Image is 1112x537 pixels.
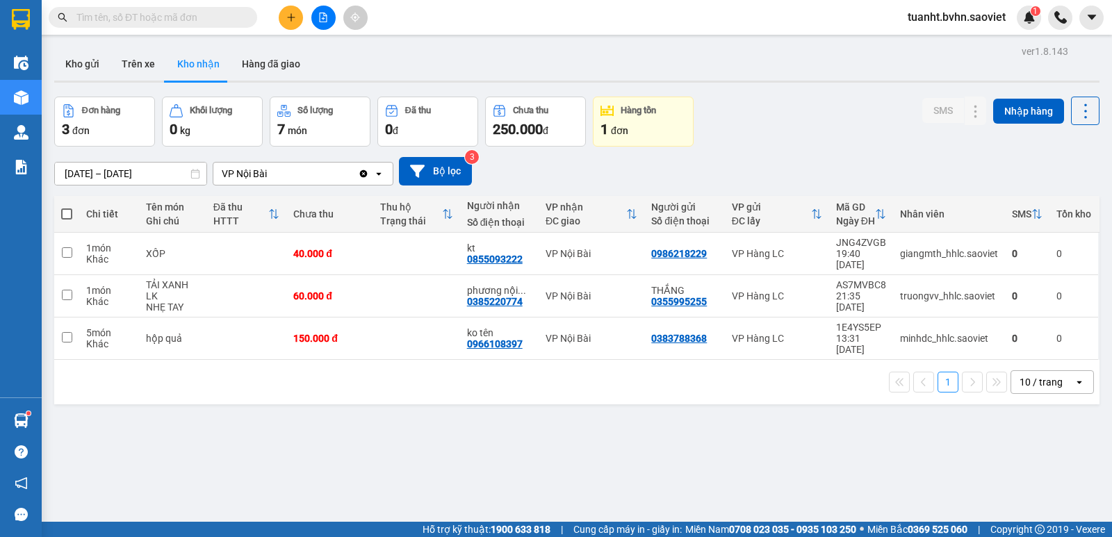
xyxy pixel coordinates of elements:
[76,10,240,25] input: Tìm tên, số ĐT hoặc mã đơn
[836,279,886,290] div: AS7MVBC8
[922,98,964,123] button: SMS
[836,333,886,355] div: 13:31 [DATE]
[729,524,856,535] strong: 0708 023 035 - 0935 103 250
[166,47,231,81] button: Kho nhận
[14,56,28,70] img: warehouse-icon
[867,522,967,537] span: Miền Bắc
[978,522,980,537] span: |
[1056,290,1091,301] div: 0
[380,201,442,213] div: Thu hộ
[518,285,526,296] span: ...
[539,196,644,233] th: Toggle SortBy
[111,47,166,81] button: Trên xe
[836,237,886,248] div: JNG4ZVGB
[836,248,886,270] div: 19:40 [DATE]
[725,196,829,233] th: Toggle SortBy
[293,333,366,344] div: 150.000 đ
[651,248,707,259] div: 0986218229
[213,201,269,213] div: Đã thu
[14,413,28,428] img: warehouse-icon
[288,125,307,136] span: món
[1054,11,1067,24] img: phone-icon
[1005,196,1049,233] th: Toggle SortBy
[685,522,856,537] span: Miền Nam
[900,208,998,220] div: Nhân viên
[162,97,263,147] button: Khối lượng0kg
[1012,248,1042,259] div: 0
[14,90,28,105] img: warehouse-icon
[86,296,132,307] div: Khác
[343,6,368,30] button: aim
[485,97,586,147] button: Chưa thu250.000đ
[467,200,532,211] div: Người nhận
[467,254,523,265] div: 0855093222
[732,201,811,213] div: VP gửi
[651,215,718,226] div: Số điện thoại
[14,160,28,174] img: solution-icon
[465,150,479,164] sup: 3
[836,290,886,313] div: 21:35 [DATE]
[732,215,811,226] div: ĐC lấy
[15,508,28,521] span: message
[900,248,998,259] div: giangmth_hhlc.saoviet
[62,121,69,138] span: 3
[938,372,958,393] button: 1
[380,215,442,226] div: Trạng thái
[467,296,523,307] div: 0385220774
[231,47,311,81] button: Hàng đã giao
[14,125,28,140] img: warehouse-icon
[385,121,393,138] span: 0
[651,296,707,307] div: 0355995255
[405,106,431,115] div: Đã thu
[513,106,548,115] div: Chưa thu
[180,125,190,136] span: kg
[1056,248,1091,259] div: 0
[600,121,608,138] span: 1
[651,285,718,296] div: THẮNG
[206,196,287,233] th: Toggle SortBy
[54,47,111,81] button: Kho gửi
[279,6,303,30] button: plus
[1012,290,1042,301] div: 0
[1086,11,1098,24] span: caret-down
[1056,208,1091,220] div: Tồn kho
[222,167,267,181] div: VP Nội Bài
[732,290,822,301] div: VP Hàng LC
[836,215,875,226] div: Ngày ĐH
[377,97,478,147] button: Đã thu0đ
[546,290,637,301] div: VP Nội Bài
[293,290,366,301] div: 60.000 đ
[1031,6,1040,16] sup: 1
[467,242,532,254] div: kt
[318,13,328,22] span: file-add
[82,106,120,115] div: Đơn hàng
[15,445,28,458] span: question-circle
[1012,208,1031,220] div: SMS
[86,285,132,296] div: 1 món
[286,13,296,22] span: plus
[993,99,1064,124] button: Nhập hàng
[908,524,967,535] strong: 0369 525 060
[611,125,628,136] span: đơn
[829,196,893,233] th: Toggle SortBy
[423,522,550,537] span: Hỗ trợ kỹ thuật:
[1033,6,1038,16] span: 1
[467,285,532,296] div: phương nội bài
[593,97,694,147] button: Hàng tồn1đơn
[573,522,682,537] span: Cung cấp máy in - giấy in:
[54,97,155,147] button: Đơn hàng3đơn
[860,527,864,532] span: ⚪️
[213,215,269,226] div: HTTT
[732,333,822,344] div: VP Hàng LC
[350,13,360,22] span: aim
[297,106,333,115] div: Số lượng
[399,157,472,185] button: Bộ lọc
[146,248,199,259] div: XỐP
[491,524,550,535] strong: 1900 633 818
[546,333,637,344] div: VP Nội Bài
[1035,524,1045,534] span: copyright
[1012,333,1042,344] div: 0
[15,477,28,490] span: notification
[546,215,626,226] div: ĐC giao
[1074,377,1085,388] svg: open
